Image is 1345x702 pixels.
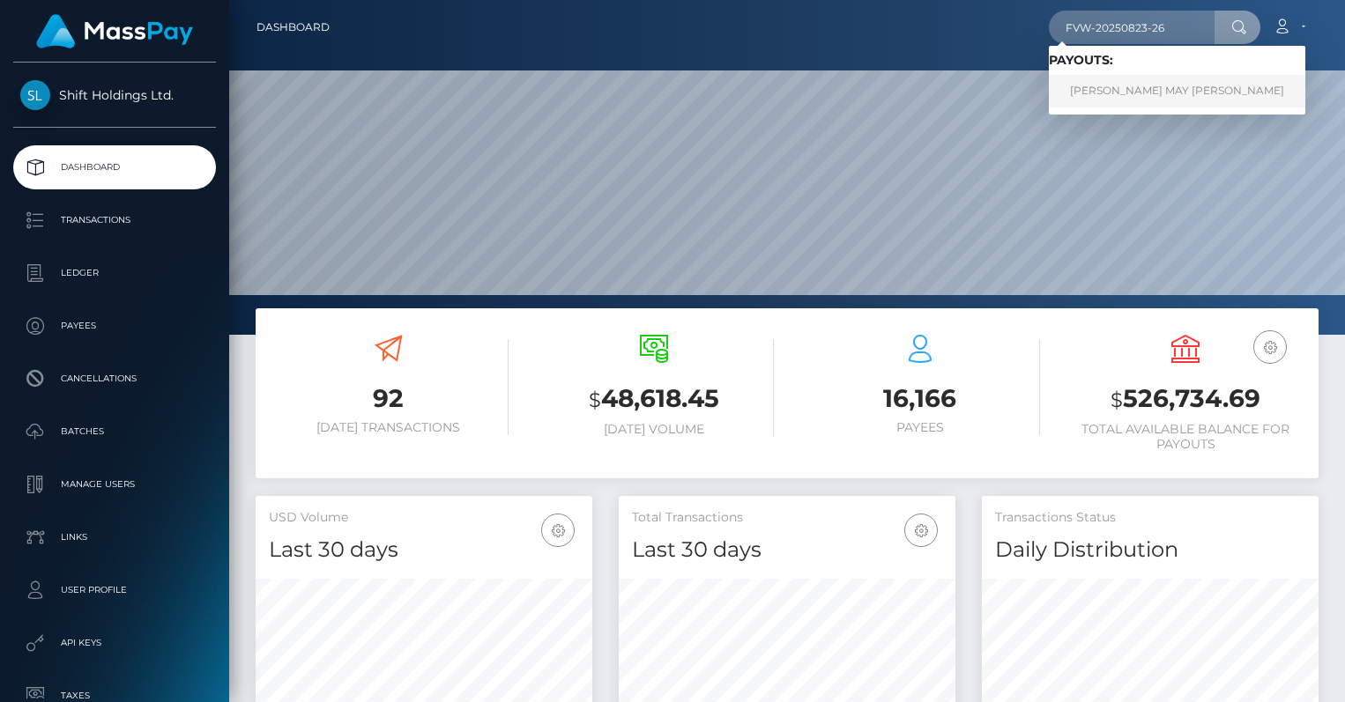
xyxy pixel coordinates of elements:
[20,630,209,656] p: API Keys
[13,568,216,612] a: User Profile
[632,535,942,565] h4: Last 30 days
[1066,422,1306,452] h6: Total Available Balance for Payouts
[36,14,193,48] img: MassPay Logo
[995,509,1305,527] h5: Transactions Status
[269,535,579,565] h4: Last 30 days
[1066,381,1306,418] h3: 526,734.69
[256,9,330,46] a: Dashboard
[13,304,216,348] a: Payees
[632,509,942,527] h5: Total Transactions
[535,422,775,437] h6: [DATE] Volume
[1049,11,1215,44] input: Search...
[13,462,216,506] a: Manage Users
[13,198,216,242] a: Transactions
[13,357,216,401] a: Cancellations
[269,381,509,416] h3: 92
[13,145,216,189] a: Dashboard
[20,80,50,110] img: Shift Holdings Ltd.
[20,577,209,603] p: User Profile
[20,260,209,286] p: Ledger
[269,420,509,435] h6: [DATE] Transactions
[13,87,216,103] span: Shift Holdings Ltd.
[800,420,1040,435] h6: Payees
[13,621,216,665] a: API Keys
[20,524,209,551] p: Links
[269,509,579,527] h5: USD Volume
[20,418,209,445] p: Batches
[1049,53,1305,68] h6: Payouts:
[20,154,209,181] p: Dashboard
[995,535,1305,565] h4: Daily Distribution
[13,410,216,454] a: Batches
[1049,75,1305,107] a: [PERSON_NAME] MAY [PERSON_NAME]
[589,388,601,412] small: $
[1111,388,1123,412] small: $
[13,251,216,295] a: Ledger
[535,381,775,418] h3: 48,618.45
[20,366,209,392] p: Cancellations
[800,381,1040,416] h3: 16,166
[20,207,209,233] p: Transactions
[13,515,216,559] a: Links
[20,471,209,498] p: Manage Users
[20,313,209,339] p: Payees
